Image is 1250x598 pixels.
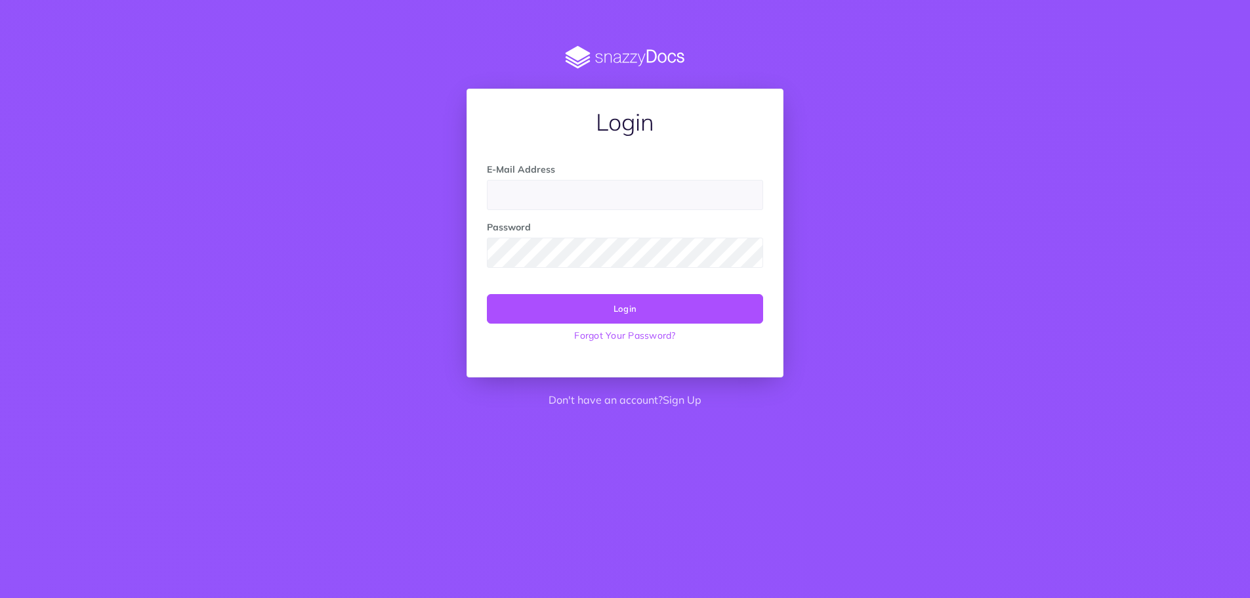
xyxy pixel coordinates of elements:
a: Sign Up [663,393,701,406]
a: Forgot Your Password? [487,324,763,347]
label: E-Mail Address [487,162,555,177]
h1: Login [487,109,763,135]
button: Login [487,294,763,323]
img: SnazzyDocs Logo [467,46,783,69]
p: Don't have an account? [467,392,783,409]
label: Password [487,220,531,234]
